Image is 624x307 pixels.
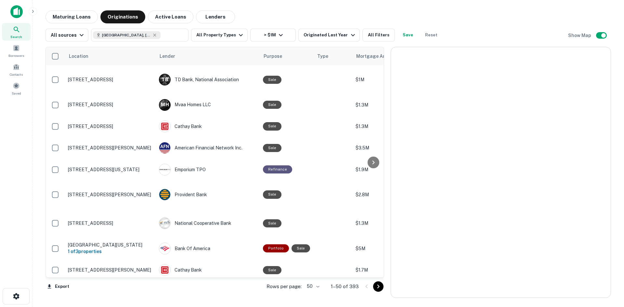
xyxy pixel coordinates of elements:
[263,76,281,84] div: Sale
[356,266,421,274] p: $1.7M
[356,191,421,198] p: $2.8M
[102,32,151,38] span: [GEOGRAPHIC_DATA], [GEOGRAPHIC_DATA], [GEOGRAPHIC_DATA]
[8,53,24,58] span: Borrowers
[100,10,145,23] button: Originations
[356,166,421,173] p: $1.9M
[591,255,624,286] iframe: Chat Widget
[356,101,421,109] p: $1.3M
[356,220,421,227] p: $1.3M
[161,101,169,108] p: M H
[159,218,170,229] img: picture
[196,10,235,23] button: Lenders
[568,32,592,39] h6: Show Map
[266,283,302,290] p: Rows per page:
[45,282,71,291] button: Export
[260,47,313,65] th: Purpose
[10,72,23,77] span: Contacts
[159,121,256,132] div: Cathay Bank
[10,5,23,18] img: capitalize-icon.png
[68,167,152,173] p: [STREET_ADDRESS][US_STATE]
[352,47,424,65] th: Mortgage Amount
[159,142,256,154] div: American Financial Network Inc.
[159,243,170,254] img: picture
[12,91,21,96] span: Saved
[159,243,256,254] div: Bank Of America
[156,47,260,65] th: Lender
[68,267,152,273] p: [STREET_ADDRESS][PERSON_NAME]
[45,29,88,42] button: All sources
[159,142,170,153] img: picture
[159,121,170,132] img: picture
[45,10,98,23] button: Maturing Loans
[250,29,296,42] button: > $1M
[2,42,31,59] a: Borrowers
[68,242,152,248] p: [GEOGRAPHIC_DATA][US_STATE]
[159,74,256,85] div: TD Bank, National Association
[51,31,85,39] div: All sources
[356,245,421,252] p: $5M
[263,219,281,227] div: Sale
[264,52,291,60] span: Purpose
[263,144,281,152] div: Sale
[263,101,281,109] div: Sale
[10,34,22,39] span: Search
[159,164,256,175] div: Emporium TPO
[162,76,168,83] p: T B
[313,47,352,65] th: Type
[68,220,152,226] p: [STREET_ADDRESS]
[397,29,418,42] button: Save your search to get updates of matches that match your search criteria.
[331,283,359,290] p: 1–50 of 393
[65,47,156,65] th: Location
[356,123,421,130] p: $1.3M
[362,29,395,42] button: All Filters
[263,244,289,252] div: This is a portfolio loan with 3 properties
[159,189,170,200] img: picture
[356,76,421,83] p: $1M
[263,122,281,130] div: Sale
[356,144,421,151] p: $3.5M
[159,264,256,276] div: Cathay Bank
[421,29,442,42] button: Reset
[356,52,406,60] span: Mortgage Amount
[317,52,328,60] span: Type
[2,80,31,97] a: Saved
[159,264,170,275] img: picture
[160,52,175,60] span: Lender
[68,145,152,151] p: [STREET_ADDRESS][PERSON_NAME]
[69,52,97,60] span: Location
[298,29,359,42] button: Originated Last Year
[68,248,152,255] h6: 1 of 3 properties
[2,23,31,41] a: Search
[304,31,357,39] div: Originated Last Year
[159,164,170,175] img: picture
[263,165,292,173] div: This loan purpose was for refinancing
[373,281,383,292] button: Go to next page
[263,266,281,274] div: Sale
[159,217,256,229] div: National Cooperative Bank
[148,10,193,23] button: Active Loans
[68,123,152,129] p: [STREET_ADDRESS]
[68,192,152,198] p: [STREET_ADDRESS][PERSON_NAME]
[292,244,310,252] div: Sale
[68,102,152,108] p: [STREET_ADDRESS]
[191,29,248,42] button: All Property Types
[68,77,152,83] p: [STREET_ADDRESS]
[2,61,31,78] a: Contacts
[263,190,281,198] div: Sale
[159,189,256,200] div: Provident Bank
[159,99,256,111] div: Mvaa Homes LLC
[304,282,320,291] div: 50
